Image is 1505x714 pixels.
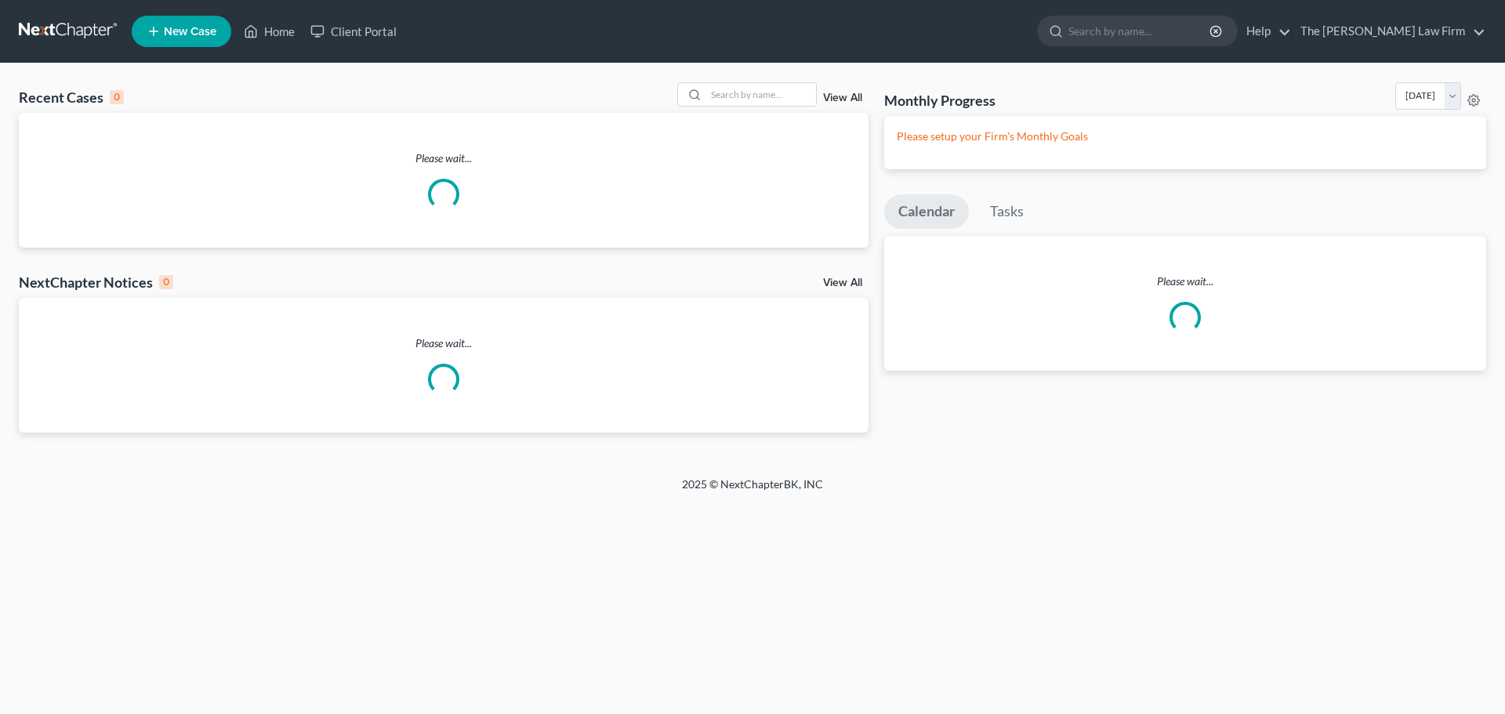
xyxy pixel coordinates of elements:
p: Please wait... [19,335,869,351]
p: Please setup your Firm's Monthly Goals [897,129,1474,144]
span: New Case [164,26,216,38]
a: Home [236,17,303,45]
div: NextChapter Notices [19,273,173,292]
p: Please wait... [19,150,869,166]
div: 0 [110,90,124,104]
a: The [PERSON_NAME] Law Firm [1293,17,1485,45]
a: Calendar [884,194,969,229]
a: Help [1238,17,1291,45]
input: Search by name... [1068,16,1212,45]
a: View All [823,277,862,288]
h3: Monthly Progress [884,91,995,110]
div: 2025 © NextChapterBK, INC [306,477,1199,505]
a: View All [823,92,862,103]
p: Please wait... [884,274,1486,289]
div: 0 [159,275,173,289]
input: Search by name... [706,83,816,106]
a: Client Portal [303,17,404,45]
div: Recent Cases [19,88,124,107]
a: Tasks [976,194,1038,229]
